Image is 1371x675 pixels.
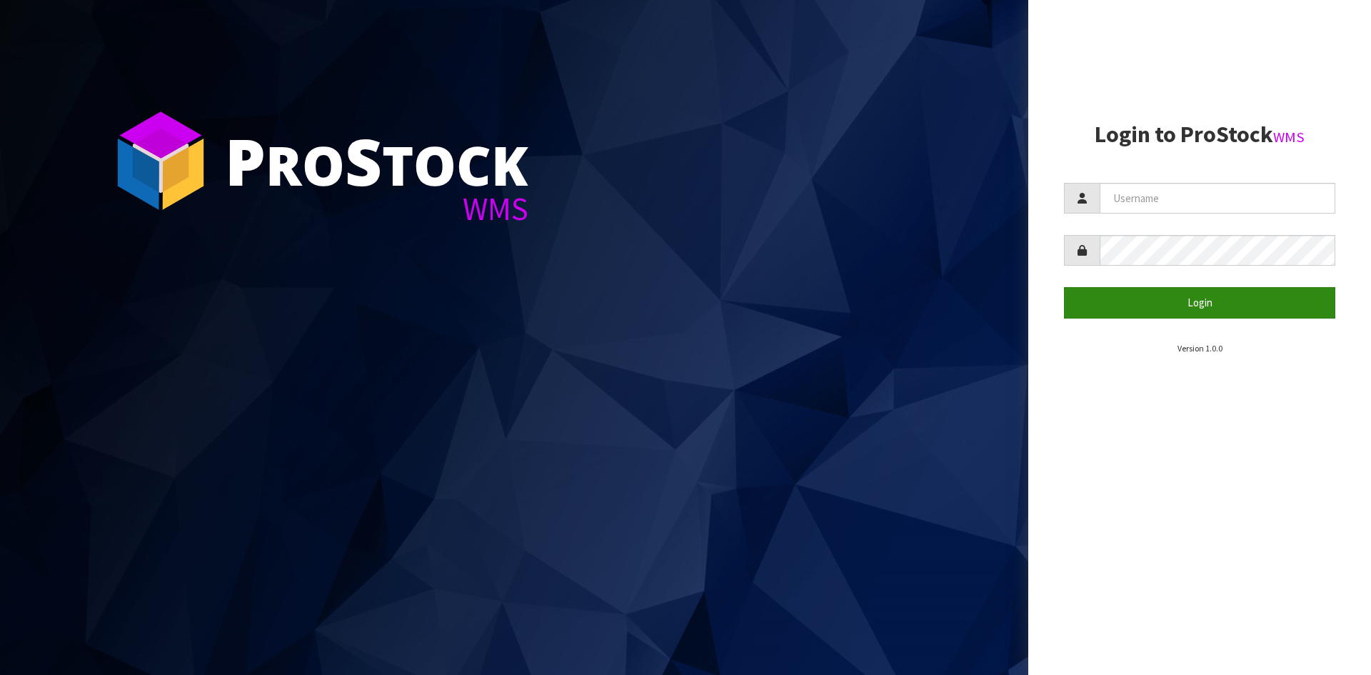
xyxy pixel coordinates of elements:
[1273,128,1305,146] small: WMS
[1064,122,1335,147] h2: Login to ProStock
[1177,343,1222,354] small: Version 1.0.0
[225,193,528,225] div: WMS
[107,107,214,214] img: ProStock Cube
[1100,183,1335,214] input: Username
[225,129,528,193] div: ro tock
[225,117,266,204] span: P
[345,117,382,204] span: S
[1064,287,1335,318] button: Login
